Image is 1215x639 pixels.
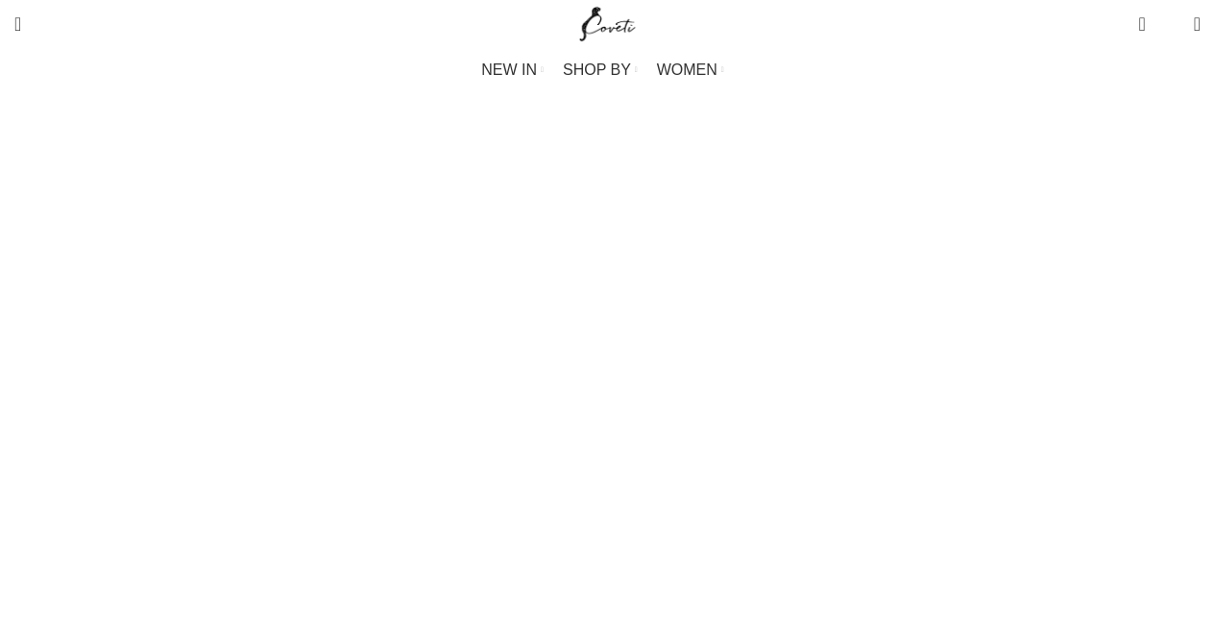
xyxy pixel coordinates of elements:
[657,51,724,89] a: WOMEN
[657,61,717,79] span: WOMEN
[1160,5,1179,43] div: My Wishlist
[575,14,640,31] a: Site logo
[563,51,638,89] a: SHOP BY
[1164,19,1179,34] span: 0
[481,61,537,79] span: NEW IN
[5,51,1201,89] div: Main navigation
[1129,5,1154,43] a: 0
[5,5,31,43] a: Search
[563,61,631,79] span: SHOP BY
[1140,10,1154,24] span: 0
[481,51,544,89] a: NEW IN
